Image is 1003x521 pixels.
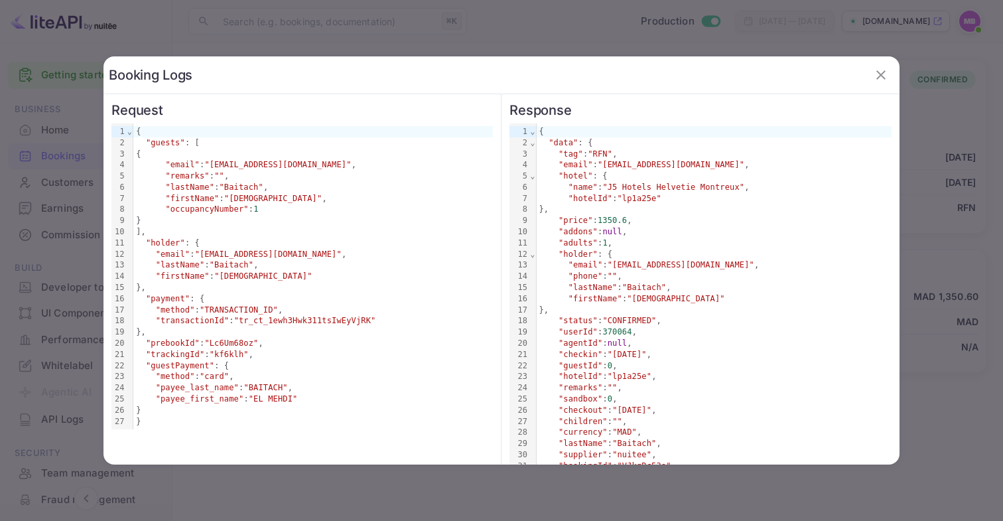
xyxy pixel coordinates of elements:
div: 1 [111,126,127,137]
div: 27 [509,416,529,427]
span: Fold line [529,127,535,136]
div: 10 [509,226,529,238]
span: "adults" [559,238,598,248]
div: 19 [111,327,127,338]
span: 1 [602,238,607,248]
span: 1 [253,204,258,214]
span: "sandbox" [559,394,602,404]
span: "BAITACH" [243,383,287,392]
div: 23 [111,371,127,382]
div: : { [133,360,493,372]
span: "addons" [559,227,598,236]
div: : , [133,182,493,193]
span: "remarks" [165,171,209,181]
div: } [133,416,493,427]
div: 12 [509,249,529,260]
div: 3 [509,149,529,160]
div: 14 [111,271,127,282]
div: 2 [111,137,127,149]
div: : , [133,371,493,382]
div: 12 [111,249,127,260]
div: }, [133,327,493,338]
span: "occupancyNumber" [165,204,248,214]
span: "email" [559,160,593,169]
span: "[EMAIL_ADDRESS][DOMAIN_NAME]" [204,160,351,169]
span: "email" [165,160,200,169]
div: : [ [133,137,493,149]
div: 17 [111,305,127,316]
span: "status" [559,316,598,325]
h6: Response [509,102,892,118]
span: "price" [559,216,593,225]
span: "MAD" [612,427,637,437]
span: "firstName" [156,271,210,281]
div: : , [133,338,493,349]
span: "RFN" [588,149,612,159]
div: 8 [509,204,529,215]
div: 20 [111,338,127,349]
div: 21 [111,349,127,360]
span: "lastName" [165,183,214,192]
div: : , [133,382,493,394]
div: 9 [509,215,529,226]
div: 13 [111,260,127,271]
div: 16 [509,293,529,305]
h6: Request [111,102,493,118]
div: 3 [111,149,127,160]
span: Fold line [127,127,133,136]
div: 24 [509,382,529,394]
span: "card" [200,372,229,381]
span: 1350.6 [598,216,627,225]
span: "payee_last_name" [156,383,239,392]
span: "" [608,383,618,392]
div: 8 [111,204,127,215]
span: "payment" [146,294,190,303]
span: "firstName" [568,294,622,303]
span: "data" [549,138,578,147]
div: { [133,126,493,137]
div: 23 [509,371,529,382]
div: 29 [509,438,529,449]
div: 15 [111,282,127,293]
span: "method" [156,372,195,381]
span: "[DEMOGRAPHIC_DATA]" [224,194,322,203]
span: "tag" [559,149,583,159]
div: { [133,149,493,160]
div: 17 [509,305,529,316]
div: 1 [509,126,529,137]
div: 25 [509,394,529,405]
span: "[DATE]" [608,350,647,359]
span: "hotelId" [568,194,612,203]
div: 5 [111,171,127,182]
span: "payee_first_name" [156,394,244,404]
div: 7 [509,193,529,204]
div: 13 [509,260,529,271]
div: 31 [509,461,529,472]
div: 27 [111,416,127,427]
div: 22 [509,360,529,372]
div: : , [133,305,493,316]
div: 4 [509,159,529,171]
span: "guestPayment" [146,361,214,370]
span: "[DEMOGRAPHIC_DATA]" [627,294,725,303]
div: 2 [509,137,529,149]
h6: Booking Logs [109,67,192,83]
span: "method" [156,305,195,315]
div: 16 [111,293,127,305]
div: 19 [509,327,529,338]
div: 26 [509,405,529,416]
div: 6 [509,182,529,193]
span: "children" [559,417,608,426]
div: 5 [509,171,529,182]
span: Fold line [529,250,535,259]
div: 15 [509,282,529,293]
span: "Baitach" [210,260,253,269]
span: "userId" [559,327,598,336]
span: "checkout" [559,406,608,415]
span: "lastName" [156,260,205,269]
span: "J5 Hotels Helvetie Montreux" [602,183,744,192]
span: "lp1a25e" [608,372,651,381]
div: 18 [111,315,127,327]
span: Fold line [529,138,535,147]
span: "email" [568,260,603,269]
